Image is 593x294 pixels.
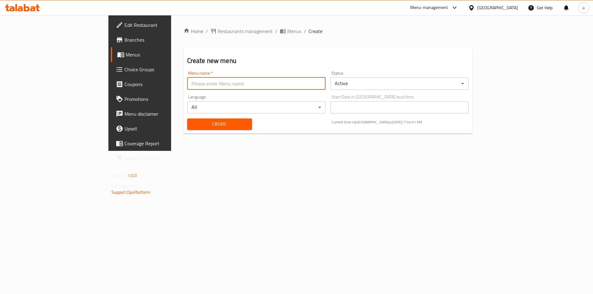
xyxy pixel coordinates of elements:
[187,101,326,114] div: All
[218,27,273,35] span: Restaurants management
[309,27,322,35] span: Create
[124,155,203,162] span: Grocery Checklist
[111,121,208,136] a: Upsell
[124,125,203,132] span: Upsell
[183,27,473,35] nav: breadcrumb
[126,51,203,58] span: Menus
[124,81,203,88] span: Coupons
[111,182,140,190] span: Get support on:
[210,27,273,35] a: Restaurants management
[187,118,252,130] button: Create
[124,140,203,147] span: Coverage Report
[111,151,208,166] a: Grocery Checklist
[124,21,203,29] span: Edit Restaurant
[111,106,208,121] a: Menu disclaimer
[111,32,208,47] a: Branches
[330,77,469,90] div: Active
[477,4,518,11] div: [GEOGRAPHIC_DATA]
[111,18,208,32] a: Edit Restaurant
[111,77,208,92] a: Coupons
[111,47,208,62] a: Menus
[280,27,301,35] a: Menus
[124,95,203,103] span: Promotions
[192,120,247,128] span: Create
[111,136,208,151] a: Coverage Report
[287,27,301,35] span: Menus
[111,92,208,106] a: Promotions
[111,172,127,180] span: Version:
[187,77,326,90] input: Please enter Menu name
[124,36,203,43] span: Branches
[582,4,585,11] span: a
[275,27,277,35] li: /
[304,27,306,35] li: /
[410,4,448,11] div: Menu-management
[124,66,203,73] span: Choice Groups
[124,110,203,118] span: Menu disclaimer
[111,62,208,77] a: Choice Groups
[332,119,469,125] p: Current time in [GEOGRAPHIC_DATA] is [DATE] 7:04:01 PM
[111,188,151,196] a: Support.OpsPlatform
[187,56,469,65] h2: Create new menu
[128,172,137,180] span: 1.0.0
